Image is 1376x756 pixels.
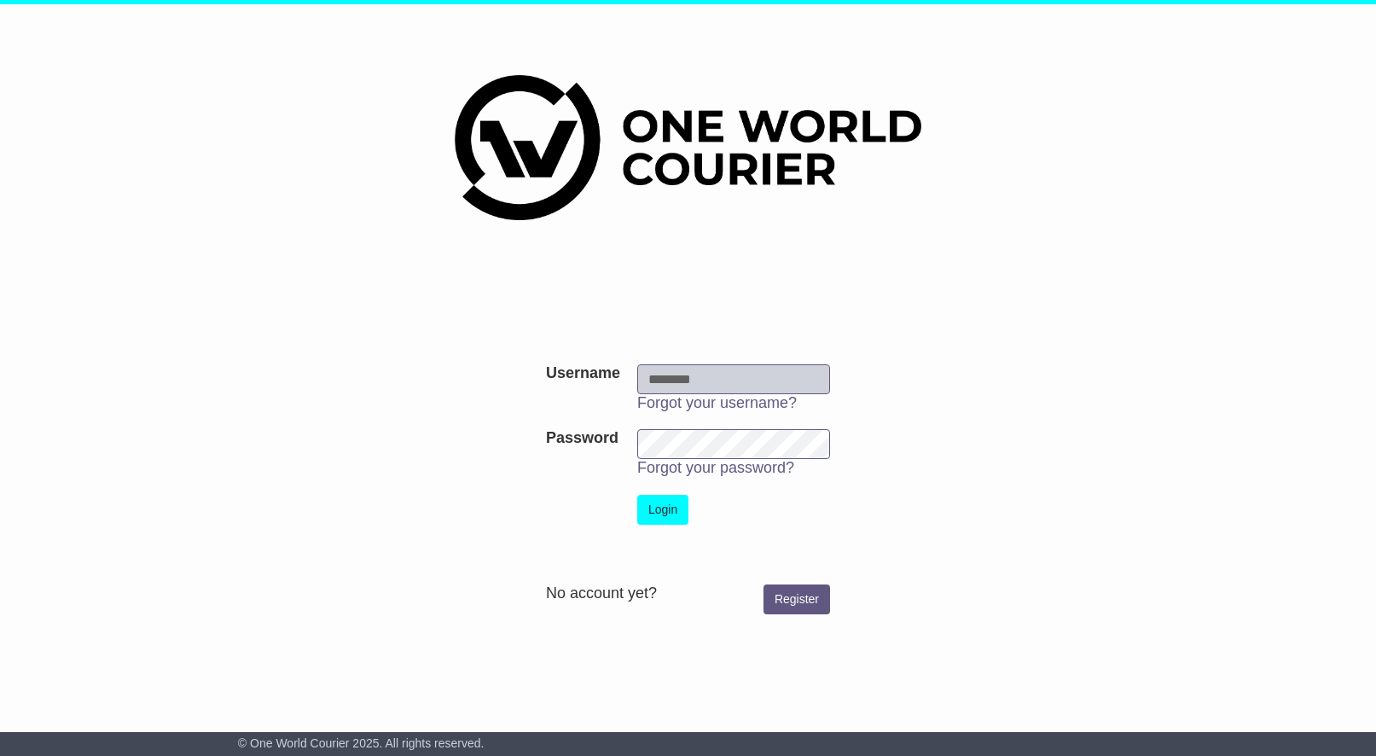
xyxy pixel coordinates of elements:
button: Login [637,495,688,525]
div: No account yet? [546,584,830,603]
label: Password [546,429,618,448]
label: Username [546,364,620,383]
span: © One World Courier 2025. All rights reserved. [238,736,485,750]
a: Forgot your password? [637,459,794,476]
img: One World [455,75,920,220]
a: Register [763,584,830,614]
a: Forgot your username? [637,394,797,411]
